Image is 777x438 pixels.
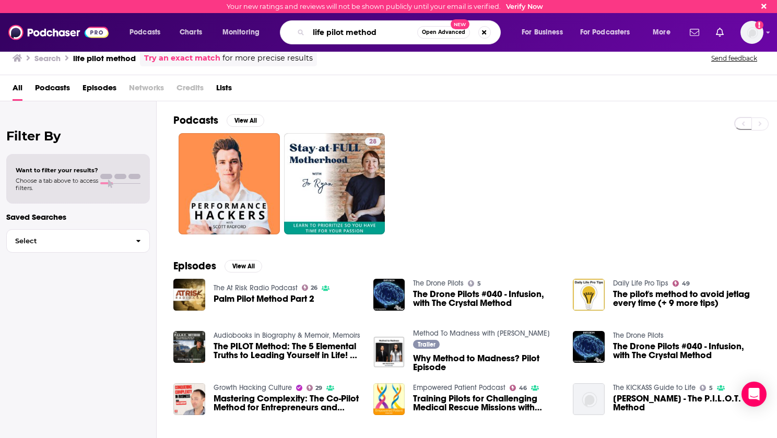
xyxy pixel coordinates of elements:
a: Method To Madness with Mukti Masih [413,329,550,338]
a: Podcasts [35,79,70,101]
button: open menu [514,24,576,41]
img: Palm Pilot Method Part 2 [173,279,205,311]
span: The Drone Pilots #040 - Infusion, with The Crystal Method [413,290,560,307]
span: Open Advanced [422,30,465,35]
a: EpisodesView All [173,259,262,273]
a: Mastering Complexity: The Co-Pilot Method for Entrepreneurs and Leaders | Alec Corthay [214,394,361,412]
a: Charts [173,24,208,41]
a: Growth Hacking Culture [214,383,292,392]
span: Credits [176,79,204,101]
button: View All [225,260,262,273]
a: The Drone Pilots [613,331,664,340]
a: 46 [510,385,527,391]
span: 5 [477,281,481,286]
svg: Email not verified [755,21,763,29]
a: 28 [284,133,385,234]
span: Lists [216,79,232,101]
img: The pilot's method to avoid jetlag every time (+ 9 more tips) [573,279,605,311]
h3: Search [34,53,61,63]
a: 26 [302,285,318,291]
a: The PILOT Method: The 5 Elemental Truths to Leading Yourself in Life! by Elizabeth McCormick [214,342,361,360]
button: Send feedback [708,54,760,63]
img: Elizabeth McCormick - The P.I.L.O.T. Method [573,383,605,415]
img: Why Method to Madness? Pilot Episode [373,336,405,368]
a: Palm Pilot Method Part 2 [214,294,314,303]
span: Trailer [418,341,435,348]
span: For Podcasters [580,25,630,40]
a: 28 [365,137,381,146]
span: 26 [311,286,317,290]
span: Select [7,238,127,244]
button: open menu [573,24,645,41]
p: Saved Searches [6,212,150,222]
a: The pilot's method to avoid jetlag every time (+ 9 more tips) [613,290,760,307]
a: The At Risk Radio Podcast [214,283,298,292]
span: More [653,25,670,40]
span: Networks [129,79,164,101]
button: Open AdvancedNew [417,26,470,39]
span: Choose a tab above to access filters. [16,177,98,192]
button: View All [227,114,264,127]
a: Elizabeth McCormick - The P.I.L.O.T. Method [613,394,760,412]
h2: Podcasts [173,114,218,127]
a: The Drone Pilots #040 - Infusion, with The Crystal Method [613,342,760,360]
span: 46 [519,386,527,390]
h2: Episodes [173,259,216,273]
img: Mastering Complexity: The Co-Pilot Method for Entrepreneurs and Leaders | Alec Corthay [173,383,205,415]
span: Monitoring [222,25,260,40]
span: New [451,19,469,29]
button: open menu [122,24,174,41]
span: Training Pilots for Challenging Medical Rescue Missions with [PERSON_NAME] Air Methods [413,394,560,412]
a: Verify Now [506,3,543,10]
img: The Drone Pilots #040 - Infusion, with The Crystal Method [573,331,605,363]
button: open menu [215,24,273,41]
span: Logged in as kimmiveritas [740,21,763,44]
span: For Business [522,25,563,40]
a: Show notifications dropdown [712,23,728,41]
span: 49 [682,281,690,286]
a: All [13,79,22,101]
img: The Drone Pilots #040 - Infusion, with The Crystal Method [373,279,405,311]
img: User Profile [740,21,763,44]
span: Want to filter your results? [16,167,98,174]
a: Try an exact match [144,52,220,64]
div: Your new ratings and reviews will not be shown publicly until your email is verified. [227,3,543,10]
a: Training Pilots for Challenging Medical Rescue Missions with Melanie Smith Air Methods [413,394,560,412]
span: 5 [709,386,713,390]
h2: Filter By [6,128,150,144]
a: Episodes [83,79,116,101]
a: 5 [468,280,481,287]
div: Search podcasts, credits, & more... [290,20,511,44]
a: 5 [700,385,713,391]
img: Training Pilots for Challenging Medical Rescue Missions with Melanie Smith Air Methods [373,383,405,415]
input: Search podcasts, credits, & more... [309,24,417,41]
span: The PILOT Method: The 5 Elemental Truths to Leading Yourself in Life! by [PERSON_NAME] [214,342,361,360]
span: Mastering Complexity: The Co-Pilot Method for Entrepreneurs and Leaders | [PERSON_NAME] [214,394,361,412]
a: Empowered Patient Podcast [413,383,505,392]
span: for more precise results [222,52,313,64]
a: 49 [673,280,690,287]
button: open menu [645,24,684,41]
div: Open Intercom Messenger [741,382,767,407]
a: The PILOT Method: The 5 Elemental Truths to Leading Yourself in Life! by Elizabeth McCormick [173,331,205,363]
h3: life pilot method [73,53,136,63]
button: Show profile menu [740,21,763,44]
span: 29 [315,386,322,390]
span: 28 [369,137,376,147]
img: Podchaser - Follow, Share and Rate Podcasts [8,22,109,42]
